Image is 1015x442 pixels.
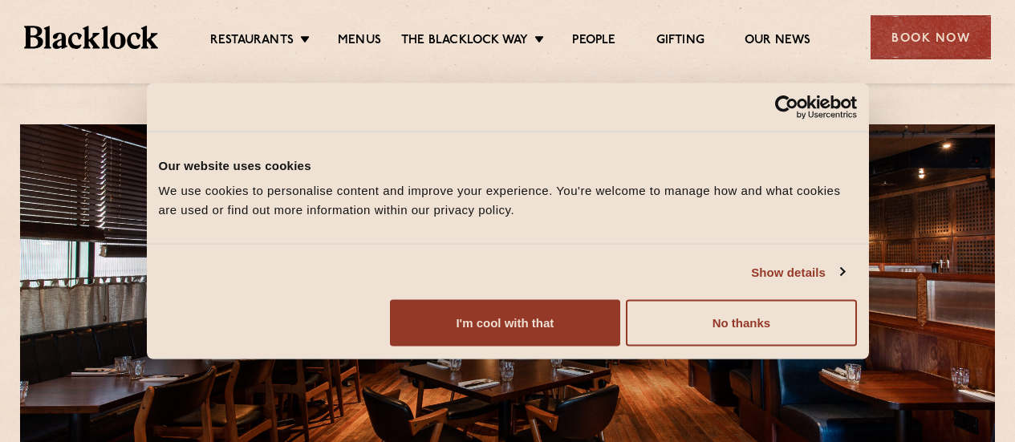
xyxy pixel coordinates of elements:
[401,33,528,51] a: The Blacklock Way
[159,156,857,175] div: Our website uses cookies
[745,33,811,51] a: Our News
[210,33,294,51] a: Restaurants
[159,181,857,220] div: We use cookies to personalise content and improve your experience. You're welcome to manage how a...
[572,33,615,51] a: People
[871,15,991,59] div: Book Now
[656,33,704,51] a: Gifting
[751,262,844,282] a: Show details
[626,300,856,347] button: No thanks
[338,33,381,51] a: Menus
[24,26,158,48] img: BL_Textured_Logo-footer-cropped.svg
[717,95,857,119] a: Usercentrics Cookiebot - opens in a new window
[390,300,620,347] button: I'm cool with that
